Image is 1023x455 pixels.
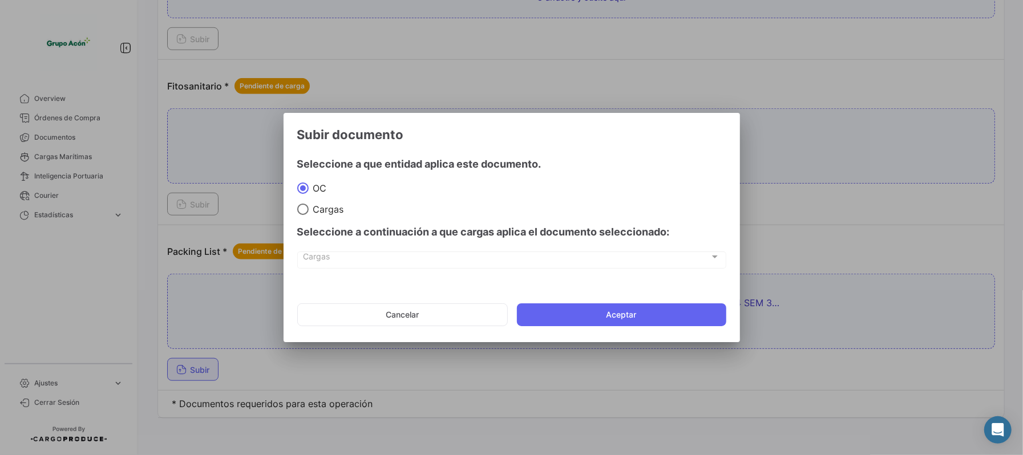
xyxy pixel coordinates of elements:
[297,156,726,172] h4: Seleccione a que entidad aplica este documento.
[984,416,1012,444] div: Abrir Intercom Messenger
[303,254,710,264] span: Cargas
[297,224,726,240] h4: Seleccione a continuación a que cargas aplica el documento seleccionado:
[309,182,327,194] span: OC
[309,204,344,215] span: Cargas
[297,127,726,143] h3: Subir documento
[517,303,726,326] button: Aceptar
[297,303,508,326] button: Cancelar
